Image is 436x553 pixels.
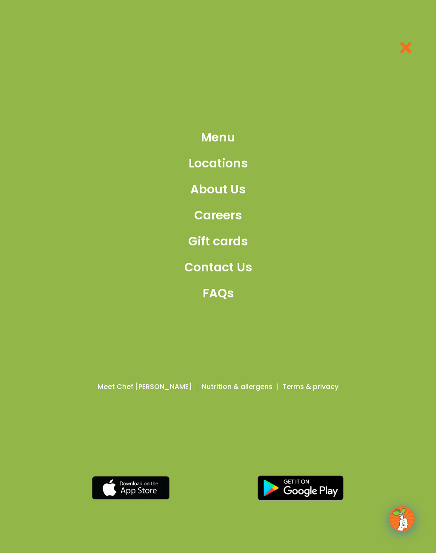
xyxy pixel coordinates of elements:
[92,475,169,501] img: appstore
[188,233,248,251] span: Gift cards
[184,129,252,147] a: Menu
[390,507,414,531] img: wpChatIcon
[189,155,248,173] span: Locations
[184,155,252,173] a: Locations
[203,285,234,302] span: FAQs
[184,207,252,225] a: Careers
[184,285,252,302] a: FAQs
[194,207,242,225] span: Careers
[184,259,252,276] a: Contact Us
[202,382,272,392] a: Nutrition & allergens
[184,181,252,199] a: About Us
[257,475,344,501] img: google_play
[201,129,235,147] span: Menu
[282,382,338,392] a: Terms & privacy
[184,233,252,251] a: Gift cards
[190,181,246,199] span: About Us
[98,382,192,392] a: Meet Chef [PERSON_NAME]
